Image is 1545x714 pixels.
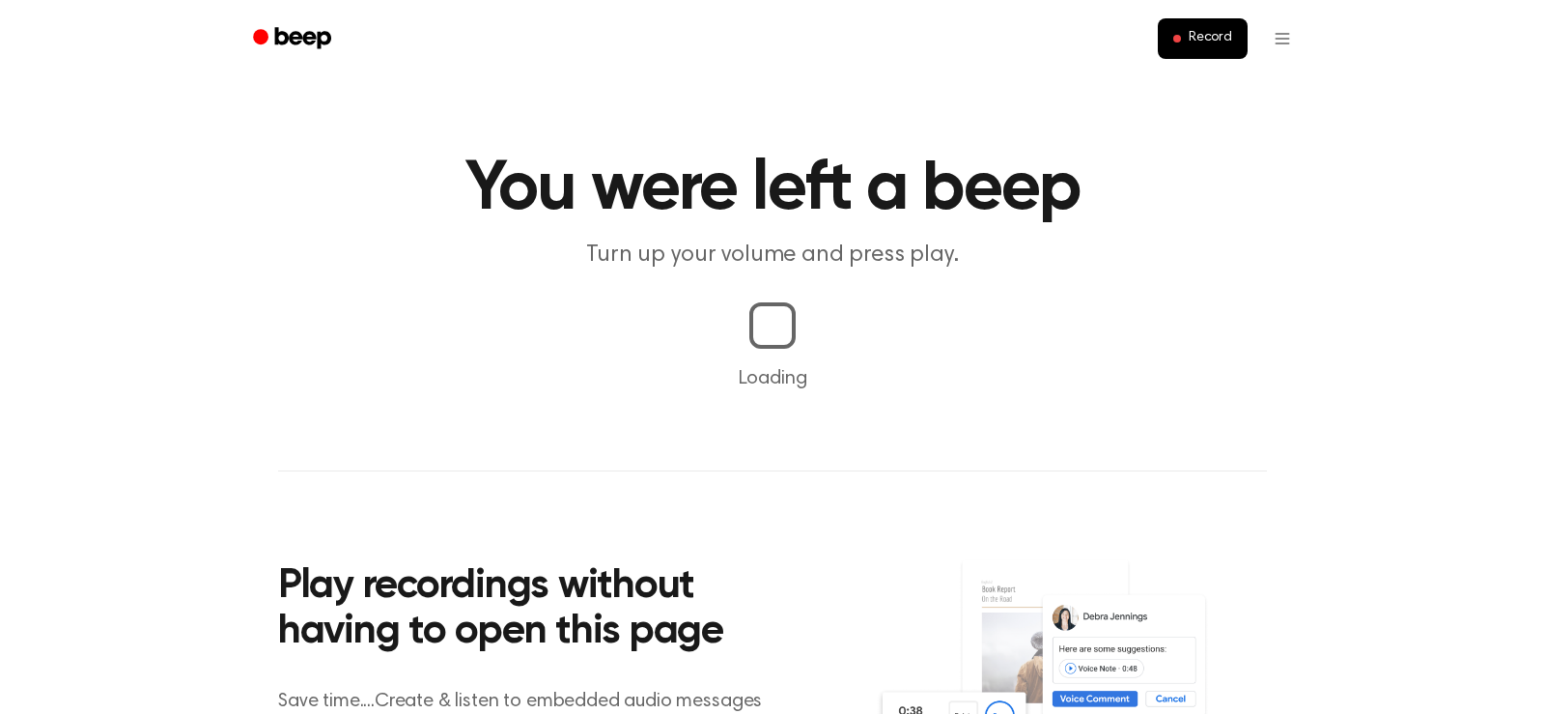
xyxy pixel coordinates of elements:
[239,20,349,58] a: Beep
[278,564,799,656] h2: Play recordings without having to open this page
[402,240,1143,271] p: Turn up your volume and press play.
[1158,18,1248,59] button: Record
[1259,15,1306,62] button: Open menu
[278,155,1267,224] h1: You were left a beep
[23,364,1522,393] p: Loading
[1189,30,1232,47] span: Record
